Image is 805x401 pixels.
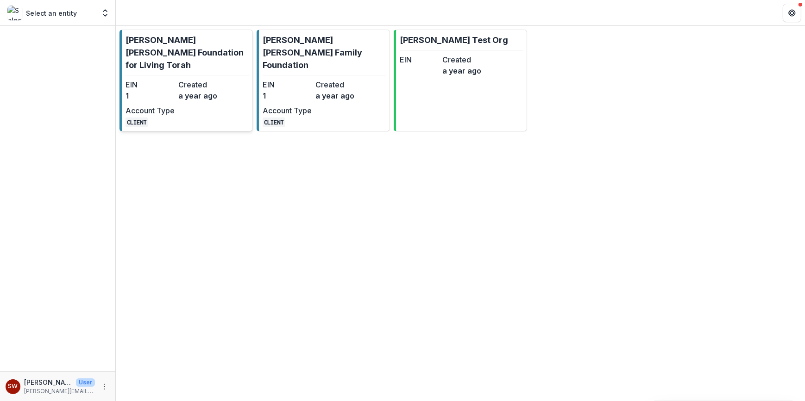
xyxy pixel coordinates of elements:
code: CLIENT [263,117,285,127]
button: Get Help [783,4,801,22]
dt: Created [178,79,227,90]
dt: Account Type [263,105,312,116]
p: [PERSON_NAME] [PERSON_NAME] Family Foundation [263,34,386,71]
p: [PERSON_NAME][EMAIL_ADDRESS][DOMAIN_NAME] [24,387,95,395]
dd: a year ago [442,65,481,76]
button: More [99,381,110,392]
dd: a year ago [178,90,227,101]
div: Samantha Carlin Willis [8,383,18,389]
p: User [76,378,95,387]
dd: 1 [126,90,175,101]
p: Select an entity [26,8,77,18]
dd: a year ago [315,90,365,101]
dt: EIN [400,54,439,65]
dt: Created [442,54,481,65]
button: Open entity switcher [99,4,112,22]
a: [PERSON_NAME] [PERSON_NAME] Foundation for Living TorahEIN1Createda year agoAccount TypeCLIENT [119,30,253,131]
dt: Created [315,79,365,90]
p: [PERSON_NAME] Test Org [400,34,508,46]
p: [PERSON_NAME] [24,377,72,387]
dt: EIN [263,79,312,90]
dd: 1 [263,90,312,101]
img: Select an entity [7,6,22,20]
a: [PERSON_NAME] Test OrgEINCreateda year ago [394,30,527,131]
dt: Account Type [126,105,175,116]
a: [PERSON_NAME] [PERSON_NAME] Family FoundationEIN1Createda year agoAccount TypeCLIENT [257,30,390,131]
code: CLIENT [126,117,148,127]
p: [PERSON_NAME] [PERSON_NAME] Foundation for Living Torah [126,34,249,71]
dt: EIN [126,79,175,90]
